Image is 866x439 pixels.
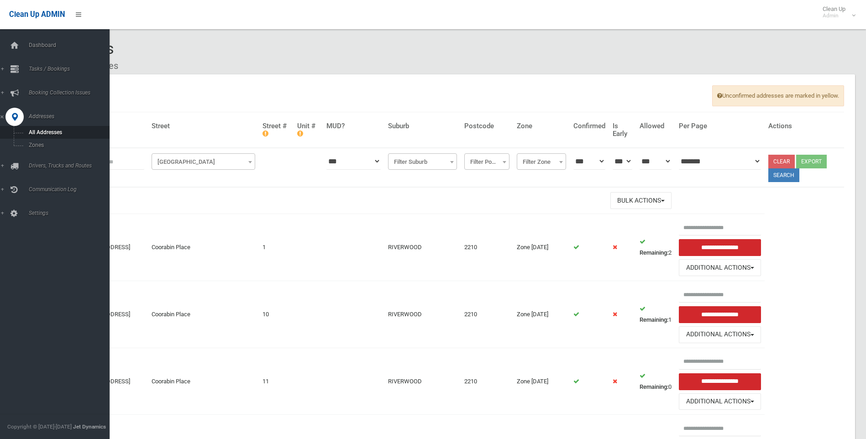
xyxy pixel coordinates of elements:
[259,281,294,348] td: 10
[148,214,259,281] td: Coorabin Place
[610,192,672,209] button: Bulk Actions
[640,122,672,130] h4: Allowed
[464,153,509,170] span: Filter Postcode
[818,5,855,19] span: Clean Up
[73,423,106,430] strong: Jet Dynamics
[768,122,840,130] h4: Actions
[148,348,259,415] td: Coorabin Place
[326,122,381,130] h4: MUD?
[26,42,116,48] span: Dashboard
[573,122,605,130] h4: Confirmed
[636,214,675,281] td: 2
[636,281,675,348] td: 1
[679,326,761,343] button: Additional Actions
[259,214,294,281] td: 1
[464,122,509,130] h4: Postcode
[148,281,259,348] td: Coorabin Place
[262,122,290,137] h4: Street #
[640,249,668,256] strong: Remaining:
[259,348,294,415] td: 11
[679,393,761,410] button: Additional Actions
[152,153,255,170] span: Filter Street
[467,156,507,168] span: Filter Postcode
[26,89,116,96] span: Booking Collection Issues
[768,155,795,168] a: Clear
[679,259,761,276] button: Additional Actions
[679,122,761,130] h4: Per Page
[636,348,675,415] td: 0
[390,156,455,168] span: Filter Suburb
[7,423,72,430] span: Copyright © [DATE]-[DATE]
[712,85,844,106] span: Unconfirmed addresses are marked in yellow.
[78,122,144,130] h4: Address
[513,214,570,281] td: Zone [DATE]
[461,348,513,415] td: 2210
[152,122,255,130] h4: Street
[384,214,461,281] td: RIVERWOOD
[640,383,668,390] strong: Remaining:
[768,168,799,182] button: Search
[513,348,570,415] td: Zone [DATE]
[26,142,109,148] span: Zones
[26,113,116,120] span: Addresses
[613,122,632,137] h4: Is Early
[297,122,319,137] h4: Unit #
[384,281,461,348] td: RIVERWOOD
[519,156,564,168] span: Filter Zone
[640,316,668,323] strong: Remaining:
[823,12,845,19] small: Admin
[9,10,65,19] span: Clean Up ADMIN
[513,281,570,348] td: Zone [DATE]
[517,153,566,170] span: Filter Zone
[26,210,116,216] span: Settings
[26,186,116,193] span: Communication Log
[154,156,253,168] span: Filter Street
[388,122,457,130] h4: Suburb
[388,153,457,170] span: Filter Suburb
[384,348,461,415] td: RIVERWOOD
[517,122,566,130] h4: Zone
[26,162,116,169] span: Drivers, Trucks and Routes
[26,129,109,136] span: All Addresses
[461,214,513,281] td: 2210
[461,281,513,348] td: 2210
[796,155,827,168] button: Export
[26,66,116,72] span: Tasks / Bookings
